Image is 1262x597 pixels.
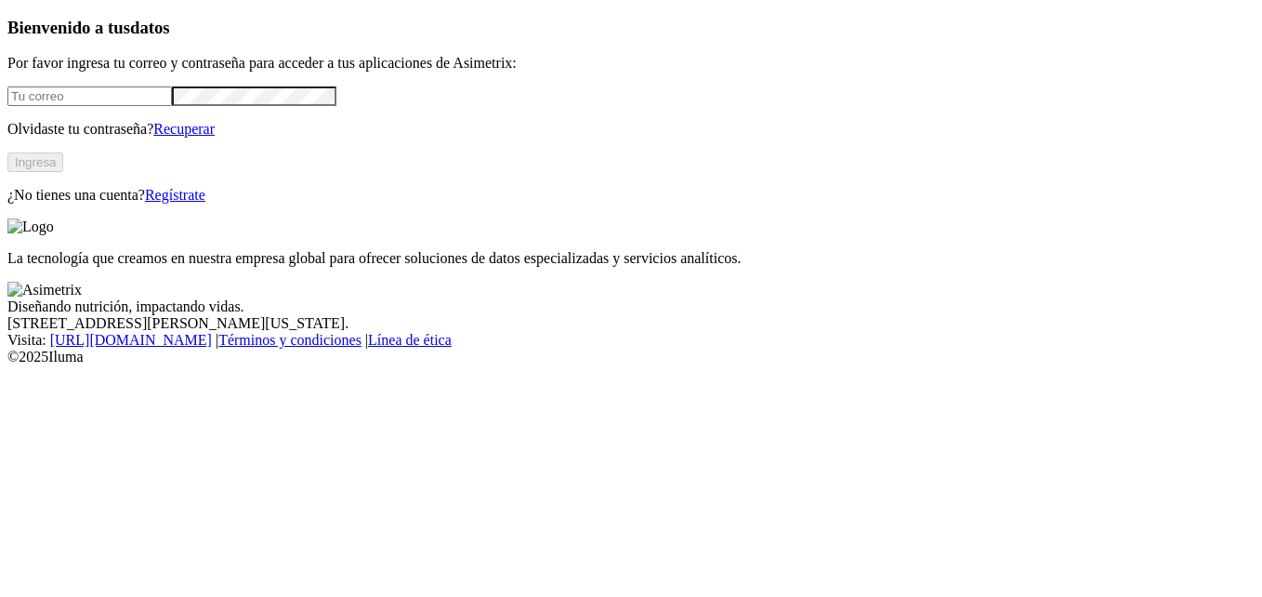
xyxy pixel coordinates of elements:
a: Línea de ética [368,332,452,348]
img: Asimetrix [7,282,82,298]
h3: Bienvenido a tus [7,18,1255,38]
p: Por favor ingresa tu correo y contraseña para acceder a tus aplicaciones de Asimetrix: [7,55,1255,72]
a: Términos y condiciones [218,332,362,348]
a: [URL][DOMAIN_NAME] [50,332,212,348]
p: La tecnología que creamos en nuestra empresa global para ofrecer soluciones de datos especializad... [7,250,1255,267]
div: [STREET_ADDRESS][PERSON_NAME][US_STATE]. [7,315,1255,332]
a: Regístrate [145,187,205,203]
div: Diseñando nutrición, impactando vidas. [7,298,1255,315]
p: Olvidaste tu contraseña? [7,121,1255,138]
input: Tu correo [7,86,172,106]
a: Recuperar [153,121,215,137]
div: © 2025 Iluma [7,349,1255,365]
div: Visita : | | [7,332,1255,349]
button: Ingresa [7,153,63,172]
span: datos [130,18,170,37]
p: ¿No tienes una cuenta? [7,187,1255,204]
img: Logo [7,219,54,235]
